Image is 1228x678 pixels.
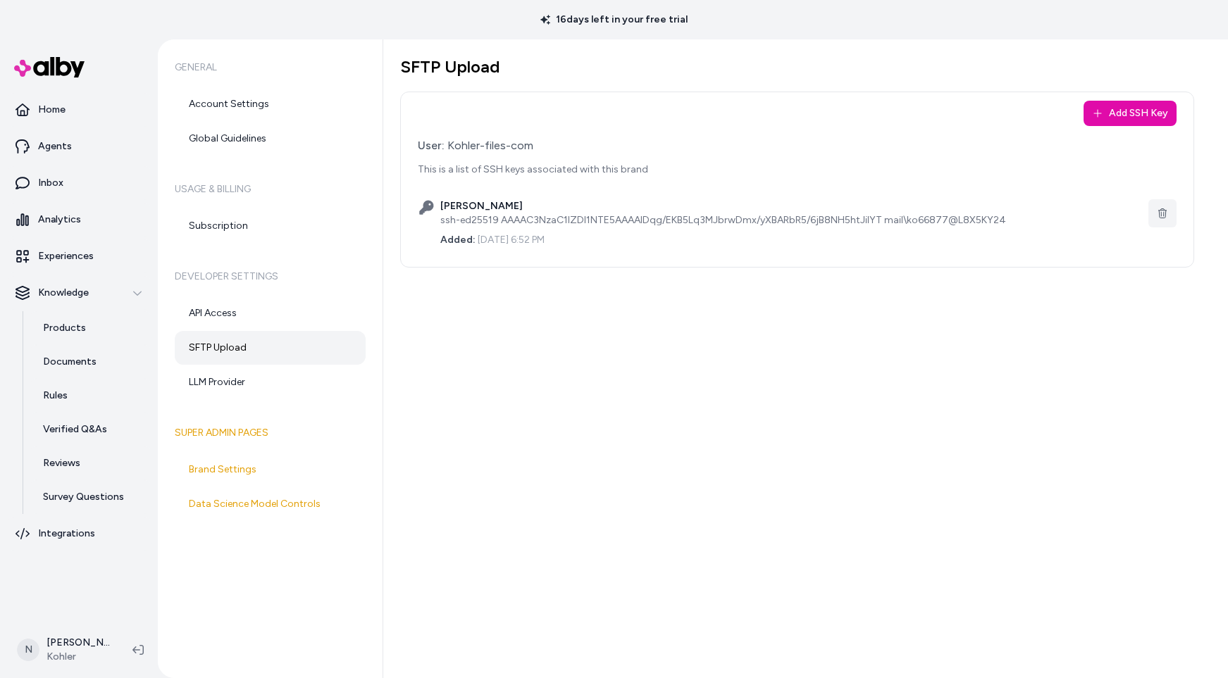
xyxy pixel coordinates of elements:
[38,213,81,227] p: Analytics
[29,379,152,413] a: Rules
[175,453,366,486] a: Brand Settings
[14,57,85,77] img: alby Logo
[6,276,152,310] button: Knowledge
[38,139,72,153] p: Agents
[400,56,1194,77] h1: SFTP Upload
[418,137,1177,154] div: Kohler-files-com
[440,227,1143,247] div: [DATE] 6:52 PM
[175,209,366,243] a: Subscription
[440,213,1143,227] div: ssh-ed25519 AAAAC3NzaC1lZDI1NTE5AAAAIDqg/EKB5Lq3MJbrwDmx/yXBARbR5/6jB8NH5htJiIYT mail\ko66877@L8X...
[175,331,366,365] a: SFTP Upload
[43,355,97,369] p: Documents
[175,413,366,453] h6: Super Admin Pages
[29,446,152,480] a: Reviews
[29,480,152,514] a: Survey Questions
[29,311,152,345] a: Products
[38,176,63,190] p: Inbox
[29,345,152,379] a: Documents
[418,163,1177,177] p: This is a list of SSH keys associated with this brand
[440,234,476,246] span: Added:
[46,636,110,650] p: [PERSON_NAME]
[175,296,366,330] a: API Access
[43,490,124,504] p: Survey Questions
[6,93,152,127] a: Home
[6,517,152,551] a: Integrations
[1084,101,1177,126] button: Add SSH Key
[175,122,366,156] a: Global Guidelines
[46,650,110,664] span: Kohler
[175,87,366,121] a: Account Settings
[175,257,366,296] h6: Developer Settings
[6,166,152,200] a: Inbox
[6,130,152,163] a: Agents
[6,239,152,273] a: Experiences
[175,170,366,209] h6: Usage & Billing
[418,139,445,152] span: User:
[8,627,121,672] button: N[PERSON_NAME]Kohler
[6,203,152,237] a: Analytics
[43,456,80,470] p: Reviews
[175,48,366,87] h6: General
[29,413,152,446] a: Verified Q&As
[38,527,95,541] p: Integrations
[43,422,107,437] p: Verified Q&As
[38,286,89,300] p: Knowledge
[175,365,366,399] a: LLM Provider
[440,199,1143,213] h3: [PERSON_NAME]
[175,487,366,521] a: Data Science Model Controls
[17,639,39,661] span: N
[38,249,94,263] p: Experiences
[532,13,696,27] p: 16 days left in your free trial
[43,389,68,403] p: Rules
[43,321,86,335] p: Products
[38,103,66,117] p: Home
